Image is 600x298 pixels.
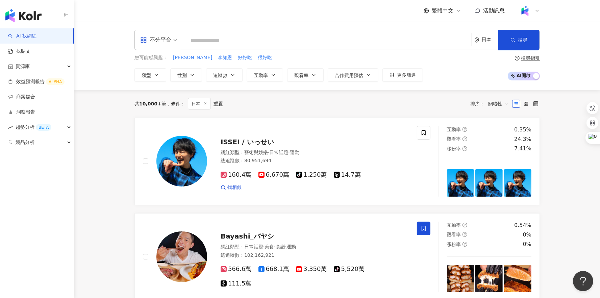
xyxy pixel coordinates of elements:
[447,222,461,228] span: 互動率
[8,125,13,130] span: rise
[166,101,185,106] span: 條件 ：
[294,73,308,78] span: 觀看率
[382,68,423,82] button: 更多篩選
[221,252,409,259] div: 總追蹤數 ： 102,162,921
[142,73,151,78] span: 類型
[481,37,498,43] div: 日本
[462,146,467,151] span: question-circle
[254,73,268,78] span: 互動率
[221,157,409,164] div: 總追蹤數 ： 80,951,694
[265,244,274,249] span: 美食
[447,136,461,142] span: 觀看率
[257,54,272,61] button: 很好吃
[8,78,65,85] a: 效益預測報告ALPHA
[498,30,540,50] button: 搜尋
[296,171,327,178] span: 1,250萬
[447,232,461,237] span: 觀看率
[515,56,520,60] span: question-circle
[504,169,531,197] img: post-image
[268,150,269,155] span: ·
[447,242,461,247] span: 漲粉率
[244,150,268,155] span: 藝術與娛樂
[296,266,327,273] span: 3,350萬
[521,55,540,61] div: 搜尋指引
[475,169,503,197] img: post-image
[274,244,275,249] span: ·
[221,171,252,178] span: 160.4萬
[488,98,508,109] span: 關聯性
[523,231,531,239] div: 0%
[483,7,505,14] span: 活動訊息
[221,266,252,273] span: 566.6萬
[8,94,35,100] a: 商案媒合
[523,241,531,248] div: 0%
[188,98,211,109] span: 日本
[8,33,36,40] a: searchAI 找網紅
[287,68,324,82] button: 觀看率
[288,150,290,155] span: ·
[36,124,51,131] div: BETA
[334,266,365,273] span: 5,520萬
[221,149,409,156] div: 網紅類型 ：
[5,9,42,22] img: logo
[518,37,527,43] span: 搜尋
[447,265,474,292] img: post-image
[218,54,232,61] button: 李知恩
[514,222,531,229] div: 0.54%
[514,135,531,143] div: 24.3%
[514,126,531,133] div: 0.35%
[462,223,467,227] span: question-circle
[447,169,474,197] img: post-image
[140,34,171,45] div: 不分平台
[221,138,274,146] span: ISSEI / いっせい
[470,98,512,109] div: 排序：
[514,145,531,152] div: 7.41%
[462,242,467,247] span: question-circle
[462,127,467,132] span: question-circle
[244,244,263,249] span: 日常話題
[170,68,202,82] button: 性別
[447,146,461,151] span: 漲粉率
[474,38,479,43] span: environment
[227,184,242,191] span: 找相似
[206,68,243,82] button: 追蹤數
[432,7,453,15] span: 繁體中文
[328,68,378,82] button: 合作費用預估
[139,101,161,106] span: 10,000+
[173,54,212,61] button: [PERSON_NAME]
[16,135,34,150] span: 競品分析
[334,171,361,178] span: 14.7萬
[285,244,286,249] span: ·
[156,136,207,187] img: KOL Avatar
[213,73,227,78] span: 追蹤數
[16,59,30,74] span: 資源庫
[8,48,30,55] a: 找貼文
[263,244,265,249] span: ·
[134,101,166,106] div: 共 筆
[519,4,531,17] img: Kolr%20app%20icon%20%281%29.png
[286,244,296,249] span: 運動
[258,54,272,61] span: 很好吃
[475,265,503,292] img: post-image
[573,271,593,291] iframe: Help Scout Beacon - Open
[134,54,168,61] span: 您可能感興趣：
[134,118,540,205] a: KOL AvatarISSEI / いっせい網紅類型：藝術與娛樂·日常話題·運動總追蹤數：80,951,694160.4萬6,670萬1,250萬14.7萬找相似互動率question-circ...
[447,127,461,132] span: 互動率
[214,101,223,106] div: 重置
[16,120,51,135] span: 趨勢分析
[247,68,283,82] button: 互動率
[8,109,35,116] a: 洞察報告
[221,184,242,191] a: 找相似
[504,265,531,292] img: post-image
[221,232,274,240] span: Bayashi_バヤシ
[221,280,252,287] span: 111.5萬
[258,171,290,178] span: 6,670萬
[269,150,288,155] span: 日常話題
[140,36,147,43] span: appstore
[177,73,187,78] span: 性別
[397,72,416,78] span: 更多篩選
[238,54,252,61] span: 好好吃
[237,54,252,61] button: 好好吃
